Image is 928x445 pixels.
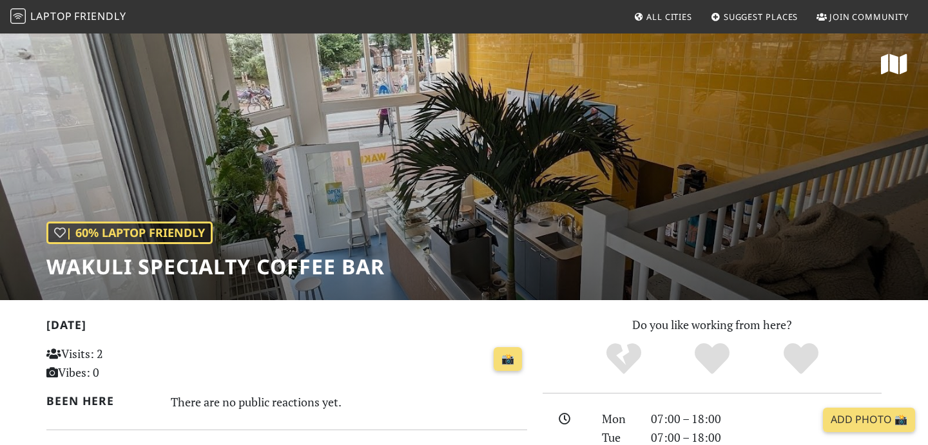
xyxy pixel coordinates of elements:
span: Friendly [74,9,126,23]
a: Join Community [811,5,914,28]
div: Yes [668,341,757,377]
div: There are no public reactions yet. [171,392,528,412]
a: 📸 [494,347,522,372]
div: No [579,341,668,377]
a: Add Photo 📸 [823,408,915,432]
p: Do you like working from here? [543,316,882,334]
div: 07:00 – 18:00 [643,410,889,428]
img: LaptopFriendly [10,8,26,24]
div: Definitely! [757,341,846,377]
span: Laptop [30,9,72,23]
span: All Cities [646,11,692,23]
div: Mon [594,410,643,428]
p: Visits: 2 Vibes: 0 [46,345,197,382]
a: LaptopFriendly LaptopFriendly [10,6,126,28]
a: Suggest Places [706,5,804,28]
span: Suggest Places [724,11,798,23]
a: All Cities [628,5,697,28]
h2: Been here [46,394,155,408]
h1: Wakuli specialty coffee bar [46,254,385,279]
div: | 60% Laptop Friendly [46,222,213,244]
span: Join Community [829,11,909,23]
h2: [DATE] [46,318,527,337]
